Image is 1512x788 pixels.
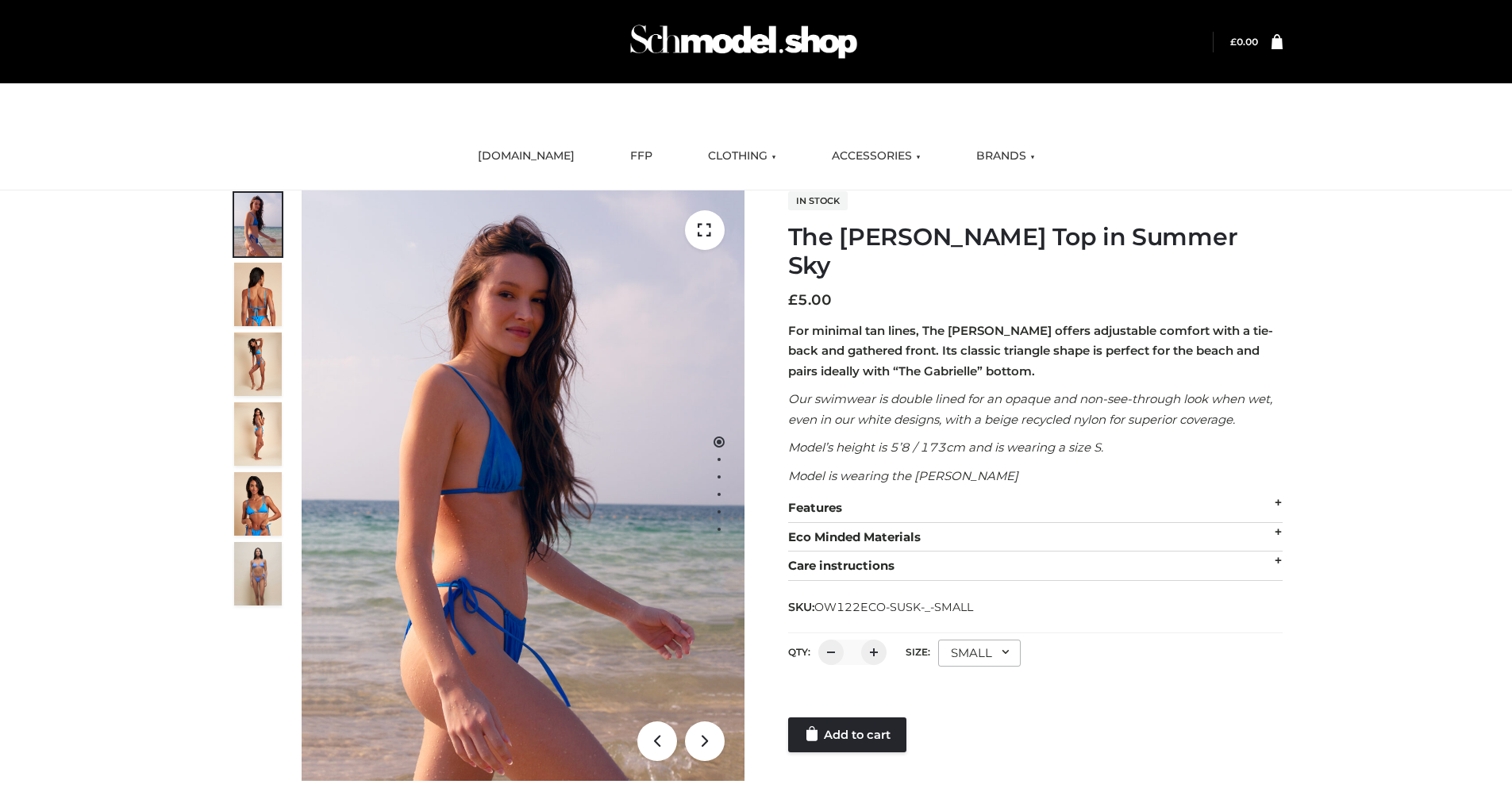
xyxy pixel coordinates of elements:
[788,646,810,658] label: QTY:
[788,323,1273,379] strong: For minimal tan lines, The [PERSON_NAME] offers adjustable comfort with a tie-back and gathered f...
[1230,36,1237,48] span: £
[788,291,832,309] bdi: 5.00
[788,523,1283,552] div: Eco Minded Materials
[788,552,1283,581] div: Care instructions
[938,640,1021,667] div: SMALL
[788,717,906,752] a: Add to cart
[814,600,973,614] span: OW122ECO-SUSK-_-SMALL
[302,190,744,781] img: 1.Alex-top_SS-1_4464b1e7-c2c9-4e4b-a62c-58381cd673c0 (1)
[1230,36,1258,48] a: £0.00
[234,332,282,396] img: 4.Alex-top_CN-1-1-2.jpg
[234,542,282,605] img: SSVC.jpg
[788,391,1272,427] em: Our swimwear is double lined for an opaque and non-see-through look when wet, even in our white d...
[618,139,664,174] a: FFP
[788,494,1283,523] div: Features
[820,139,933,174] a: ACCESSORIES
[625,10,863,73] img: Schmodel Admin 964
[234,263,282,326] img: 5.Alex-top_CN-1-1_1-1.jpg
[234,193,282,256] img: 1.Alex-top_SS-1_4464b1e7-c2c9-4e4b-a62c-58381cd673c0-1.jpg
[788,191,848,210] span: In stock
[234,472,282,536] img: 2.Alex-top_CN-1-1-2.jpg
[788,440,1103,455] em: Model’s height is 5’8 / 173cm and is wearing a size S.
[788,223,1283,280] h1: The [PERSON_NAME] Top in Summer Sky
[1230,36,1258,48] bdi: 0.00
[788,598,975,617] span: SKU:
[788,291,798,309] span: £
[696,139,788,174] a: CLOTHING
[234,402,282,466] img: 3.Alex-top_CN-1-1-2.jpg
[466,139,587,174] a: [DOMAIN_NAME]
[906,646,930,658] label: Size:
[964,139,1047,174] a: BRANDS
[788,468,1018,483] em: Model is wearing the [PERSON_NAME]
